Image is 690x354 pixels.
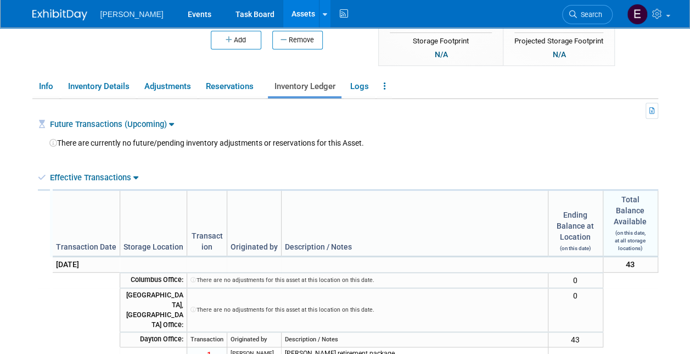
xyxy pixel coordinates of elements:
span: 0 [573,291,577,300]
a: Logs [344,77,375,96]
button: Add [211,31,261,49]
a: Inventory Ledger [268,77,341,96]
span: Dayton Office: [140,335,183,343]
td: Ending Balance at Location [548,190,603,257]
a: Future Transactions (Upcoming) [50,119,174,129]
a: Search [562,5,613,24]
a: Info [32,77,59,96]
div: N/A [549,48,569,60]
span: [PERSON_NAME] [100,10,164,19]
td: Description / Notes [282,190,548,257]
td: There are no adjustments for this asset at this location on this date. [187,288,548,332]
span: Columbus Office: [131,275,183,284]
td: Transaction Date [52,190,120,257]
td: Total Balance Available [603,190,658,257]
a: Reservations [199,77,266,96]
div: Projected Storage Footprint [514,32,603,47]
div: (on this date, at all storage locations) [607,227,654,252]
td: Originated by [227,332,282,347]
div: Storage Footprint [390,32,492,47]
td: Transaction [187,332,227,347]
td: Transaction [187,190,227,257]
span: 43 [626,259,635,269]
span: 43 [571,335,580,344]
td: Description / Notes [282,332,548,347]
a: Inventory Details [61,77,136,96]
img: ExhibitDay [32,9,87,20]
span: [GEOGRAPHIC_DATA], [GEOGRAPHIC_DATA] Office: [126,291,183,329]
span: 0 [573,276,577,285]
td: Originated by [227,190,282,257]
td: [DATE] [52,257,120,273]
div: There are currently no future/pending inventory adjustments or reservations for this Asset. [41,137,655,148]
button: Remove [272,31,323,49]
span: Search [577,10,602,19]
img: Emy Volk [627,4,648,25]
div: N/A [431,48,451,60]
a: Adjustments [138,77,197,96]
td: Storage Location [120,190,187,257]
td: There are no adjustments for this asset at this location on this date. [187,273,548,288]
a: Effective Transactions [50,173,138,182]
div: (on this date) [552,242,599,252]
